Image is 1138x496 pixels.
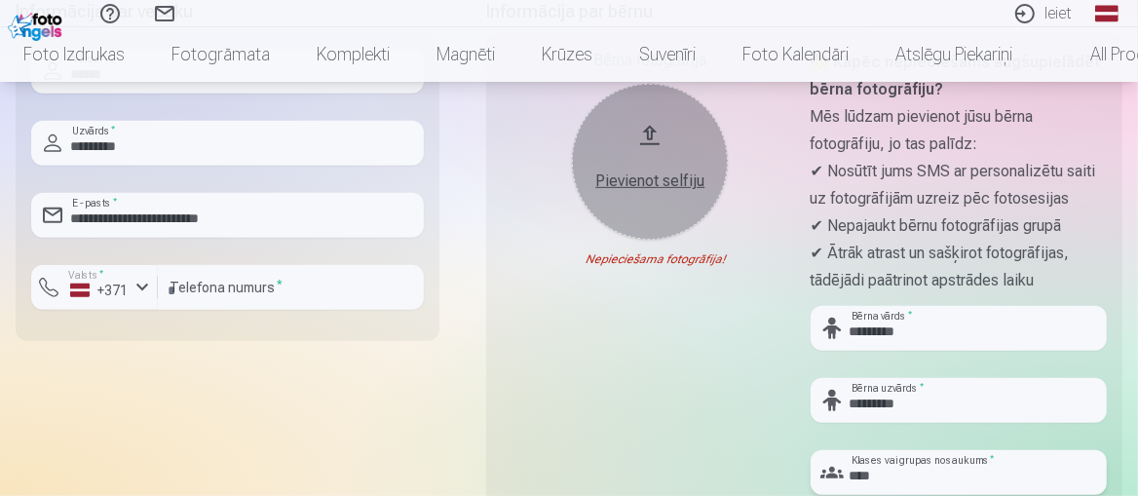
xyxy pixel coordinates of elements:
[811,240,1107,294] p: ✔ Ātrāk atrast un sašķirot fotogrāfijas, tādējādi paātrinot apstrādes laiku
[591,170,708,193] div: Pievienot selfiju
[719,27,872,82] a: Foto kalendāri
[572,84,728,240] button: Pievienot selfiju
[502,251,798,267] div: Nepieciešama fotogrāfija!
[811,158,1107,212] p: ✔ Nosūtīt jums SMS ar personalizētu saiti uz fotogrāfijām uzreiz pēc fotosesijas
[811,212,1107,240] p: ✔ Nepajaukt bērnu fotogrāfijas grupā
[616,27,719,82] a: Suvenīri
[70,281,129,300] div: +371
[518,27,616,82] a: Krūzes
[148,27,293,82] a: Fotogrāmata
[811,103,1107,158] p: Mēs lūdzam pievienot jūsu bērna fotogrāfiju, jo tas palīdz:
[62,268,110,283] label: Valsts
[8,8,67,41] img: /fa1
[293,27,413,82] a: Komplekti
[413,27,518,82] a: Magnēti
[872,27,1036,82] a: Atslēgu piekariņi
[31,265,158,310] button: Valsts*+371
